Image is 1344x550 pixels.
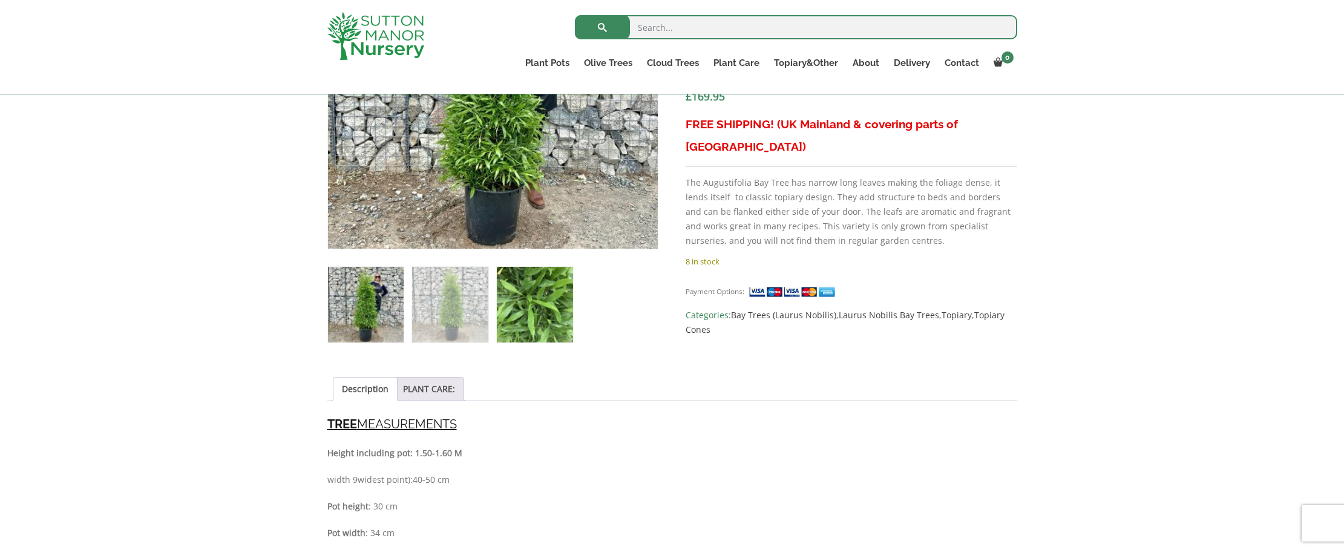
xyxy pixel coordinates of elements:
a: Cloud Trees [640,54,706,71]
p: : 30 cm [327,499,1017,514]
strong: TREE [327,417,357,431]
bdi: 169.95 [686,89,725,103]
a: Description [342,378,388,401]
img: logo [327,12,424,60]
input: Search... [575,15,1017,39]
img: Laurus nobilis - Angustifolia Bay Tree Cone/Pyramid 1.50-1.60M [328,267,404,342]
a: Olive Trees [577,54,640,71]
img: payment supported [749,286,839,298]
a: Delivery [887,54,937,71]
a: Plant Care [706,54,767,71]
h3: FREE SHIPPING! (UK Mainland & covering parts of [GEOGRAPHIC_DATA]) [686,113,1017,158]
span: £ [686,89,692,103]
a: Contact [937,54,986,71]
p: 8 in stock [686,254,1017,269]
span: Categories: , , , [686,308,1017,337]
p: width 9widest point):40-50 cm [327,473,1017,487]
a: Plant Pots [518,54,577,71]
a: Topiary [942,309,972,321]
a: Bay Trees (Laurus Nobilis) [731,309,836,321]
img: Laurus nobilis - Angustifolia Bay Tree Cone/Pyramid 1.50-1.60M - Image 3 [497,267,572,342]
a: Topiary&Other [767,54,845,71]
strong: Pot width [327,527,366,539]
span: MEASUREMENTS [327,417,457,431]
small: Payment Options: [686,287,744,296]
a: PLANT CARE: [403,378,455,401]
strong: Height including pot: 1.50-1.60 M [327,447,462,459]
a: 0 [986,54,1017,71]
strong: Pot height [327,500,369,512]
p: The Augustifolia Bay Tree has narrow long leaves making the foliage dense, it lends itself to cla... [686,175,1017,248]
span: 0 [1001,51,1014,64]
img: Laurus nobilis - Angustifolia Bay Tree Cone/Pyramid 1.50-1.60M - Image 2 [412,267,488,342]
a: About [845,54,887,71]
a: Laurus Nobilis Bay Trees [839,309,939,321]
p: : 34 cm [327,526,1017,540]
